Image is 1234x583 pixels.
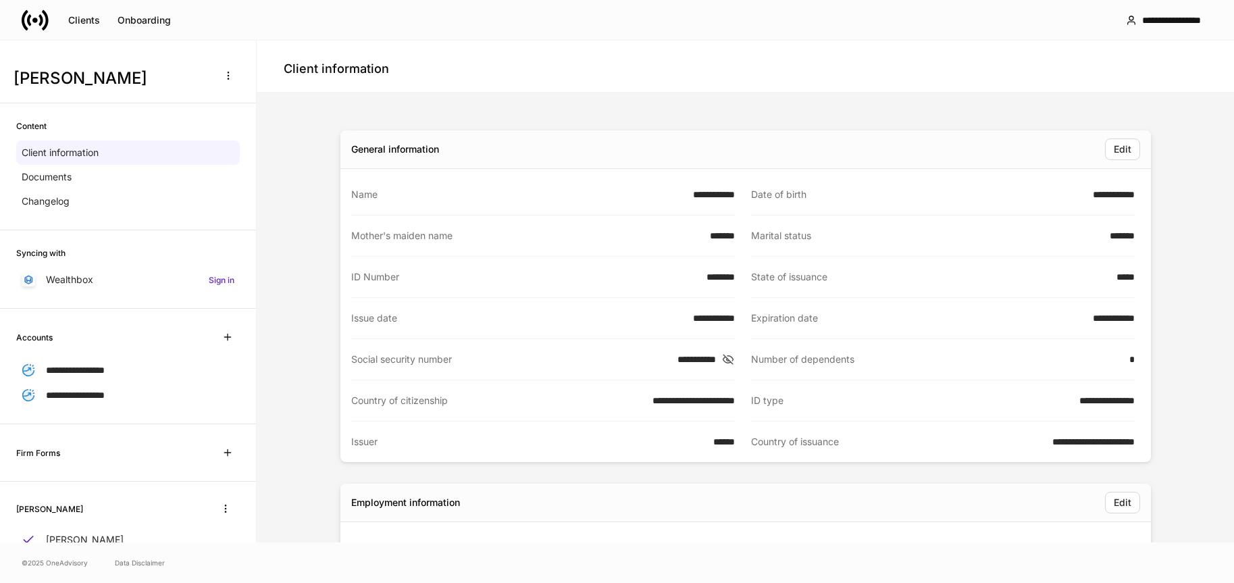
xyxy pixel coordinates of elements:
p: Documents [22,170,72,184]
div: Country of issuance [751,435,1044,449]
a: Changelog [16,189,240,213]
p: [PERSON_NAME] [46,533,124,547]
h6: Firm Forms [16,447,60,459]
span: © 2025 OneAdvisory [22,557,88,568]
h6: Content [16,120,47,132]
a: Data Disclaimer [115,557,165,568]
a: [PERSON_NAME] [16,528,240,552]
h4: Client information [284,61,389,77]
button: Onboarding [109,9,180,31]
div: Expiration date [751,311,1085,325]
h6: Accounts [16,331,53,344]
a: Client information [16,141,240,165]
div: Social security number [351,353,669,366]
p: Client information [22,146,99,159]
div: Employer name [751,541,1085,555]
div: Employment information [351,496,460,509]
h6: Syncing with [16,247,66,259]
div: State of issuance [751,270,1108,284]
button: Edit [1105,492,1140,513]
button: Edit [1105,138,1140,160]
div: Issuer [351,435,705,449]
div: Edit [1114,145,1131,154]
div: Number of dependents [751,353,1121,366]
div: Clients [68,16,100,25]
div: General information [351,143,439,156]
button: Clients [59,9,109,31]
h6: Sign in [209,274,234,286]
div: Name [351,188,685,201]
p: Wealthbox [46,273,93,286]
div: Country of citizenship [351,394,644,407]
div: ID type [751,394,1071,407]
div: Occupation [351,541,631,555]
div: Date of birth [751,188,1085,201]
h6: [PERSON_NAME] [16,503,83,515]
div: ID Number [351,270,698,284]
div: Issue date [351,311,685,325]
div: Marital status [751,229,1102,243]
h3: [PERSON_NAME] [14,68,209,89]
a: Documents [16,165,240,189]
a: WealthboxSign in [16,268,240,292]
div: Edit [1114,498,1131,507]
p: Changelog [22,195,70,208]
div: Onboarding [118,16,171,25]
div: Mother's maiden name [351,229,702,243]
